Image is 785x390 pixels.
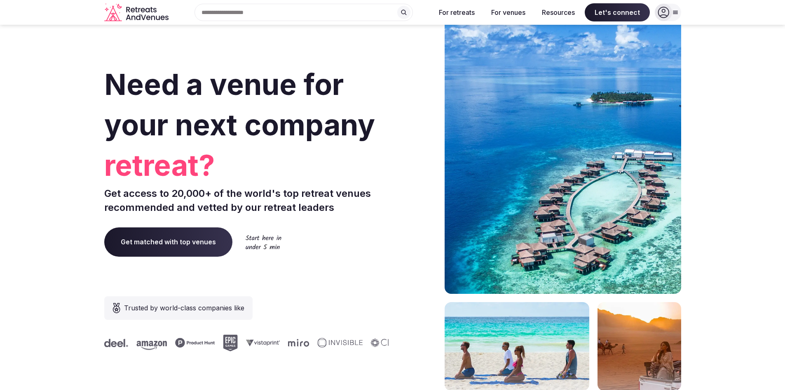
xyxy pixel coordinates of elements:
svg: Epic Games company logo [223,335,237,351]
svg: Retreats and Venues company logo [104,3,170,22]
button: For retreats [432,3,481,21]
span: Let's connect [585,3,650,21]
span: Need a venue for your next company [104,67,375,142]
svg: Miro company logo [288,339,309,347]
svg: Vistaprint company logo [246,339,279,346]
button: Resources [535,3,581,21]
svg: Invisible company logo [317,338,362,348]
span: retreat? [104,145,389,186]
span: Trusted by world-class companies like [124,303,244,313]
img: Start here in under 5 min [246,235,281,249]
a: Visit the homepage [104,3,170,22]
p: Get access to 20,000+ of the world's top retreat venues recommended and vetted by our retreat lea... [104,187,389,214]
a: Get matched with top venues [104,227,232,256]
button: For venues [485,3,532,21]
svg: Deel company logo [104,339,128,347]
